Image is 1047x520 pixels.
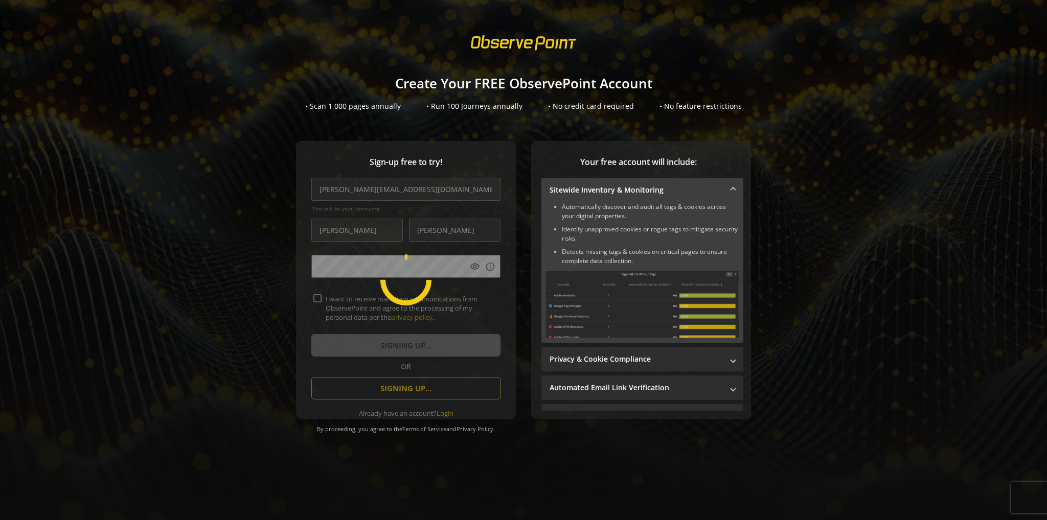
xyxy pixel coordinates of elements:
[562,225,739,243] li: Identify unapproved cookies or rogue tags to mitigate security risks.
[562,202,739,221] li: Automatically discover and audit all tags & cookies across your digital properties.
[562,247,739,266] li: Detects missing tags & cookies on critical pages to ensure complete data collection.
[545,271,739,338] img: Sitewide Inventory & Monitoring
[541,404,743,429] mat-expansion-panel-header: Performance Monitoring with Web Vitals
[659,101,742,111] div: • No feature restrictions
[550,383,723,393] mat-panel-title: Automated Email Link Verification
[550,354,723,364] mat-panel-title: Privacy & Cookie Compliance
[541,156,736,168] span: Your free account will include:
[311,418,500,433] div: By proceeding, you agree to the and .
[541,347,743,371] mat-expansion-panel-header: Privacy & Cookie Compliance
[541,202,743,343] div: Sitewide Inventory & Monitoring
[311,156,500,168] span: Sign-up free to try!
[541,375,743,400] mat-expansion-panel-header: Automated Email Link Verification
[457,425,493,433] a: Privacy Policy
[402,425,446,433] a: Terms of Service
[550,185,723,195] mat-panel-title: Sitewide Inventory & Monitoring
[426,101,522,111] div: • Run 100 Journeys annually
[541,178,743,202] mat-expansion-panel-header: Sitewide Inventory & Monitoring
[305,101,401,111] div: • Scan 1,000 pages annually
[548,101,634,111] div: • No credit card required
